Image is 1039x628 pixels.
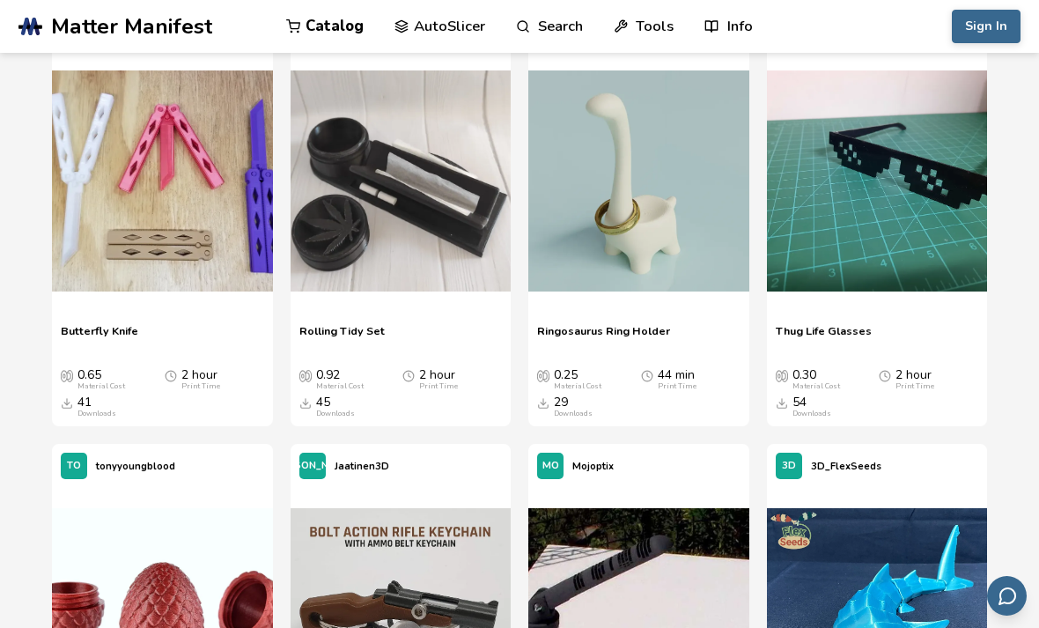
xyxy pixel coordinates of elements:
span: Average Cost [537,368,549,382]
span: Downloads [61,395,73,410]
div: 29 [554,395,593,418]
div: 0.92 [316,368,364,391]
p: 3D_FlexSeeds [811,457,881,476]
div: Downloads [77,410,116,418]
div: Material Cost [316,382,364,391]
div: 0.30 [792,368,840,391]
button: Send feedback via email [987,576,1027,616]
div: 41 [77,395,116,418]
span: Average Print Time [641,368,653,382]
a: Rolling Tidy Set [299,324,385,351]
div: Downloads [316,410,355,418]
span: Downloads [537,395,549,410]
div: Print Time [895,382,934,391]
button: Sign In [952,10,1021,43]
span: Average Print Time [165,368,177,382]
p: Mojoptix [572,457,614,476]
span: 3D [782,461,796,472]
div: 2 hour [181,368,220,391]
div: Material Cost [554,382,601,391]
span: [PERSON_NAME] [271,461,354,472]
div: Print Time [181,382,220,391]
div: 2 hour [419,368,458,391]
div: 0.25 [554,368,601,391]
p: Jaatinen3D [335,457,389,476]
span: Average Print Time [879,368,891,382]
div: 2 hour [895,368,934,391]
div: Print Time [419,382,458,391]
div: 45 [316,395,355,418]
div: 44 min [658,368,696,391]
div: Material Cost [792,382,840,391]
div: Downloads [792,410,831,418]
span: Average Cost [776,368,788,382]
span: Downloads [299,395,312,410]
a: Ringosaurus Ring Holder [537,324,670,351]
div: Print Time [658,382,696,391]
div: Material Cost [77,382,125,391]
div: 0.65 [77,368,125,391]
span: Average Cost [61,368,73,382]
span: Average Cost [299,368,312,382]
div: Downloads [554,410,593,418]
div: 54 [792,395,831,418]
a: Thug Life Glasses [776,324,872,351]
a: Butterfly Knife [61,324,138,351]
span: Average Print Time [402,368,415,382]
span: TO [67,461,81,472]
p: tonyyoungblood [96,457,175,476]
span: Matter Manifest [51,14,212,39]
span: Downloads [776,395,788,410]
span: MO [542,461,559,472]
